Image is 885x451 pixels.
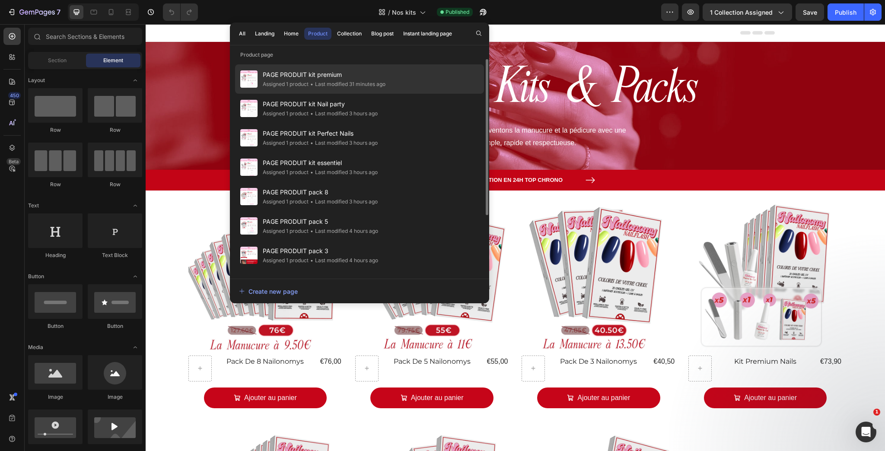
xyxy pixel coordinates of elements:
button: Create new page [239,283,481,300]
button: Ajouter au panier [225,363,348,384]
div: All [239,30,245,38]
button: 1 collection assigned [703,3,792,21]
span: • [310,81,313,87]
div: Button [88,322,142,330]
span: / [388,8,390,17]
p: 7 [57,7,60,17]
div: Beta [6,158,21,165]
button: Landing [251,28,278,40]
p: Product page [230,51,489,59]
div: Last modified 3 hours ago [309,168,378,177]
button: Collection [333,28,366,40]
p: Chez , nous réinventons la manucure et la pédicure avec une solution simple, rapide et respectueuse. [248,100,492,125]
div: Row [28,126,83,134]
button: Ajouter au panier [58,363,181,384]
span: Button [28,273,44,280]
span: Text [28,202,39,210]
button: Save [796,3,824,21]
span: PAGE PRODUIT pack 8 [263,187,378,197]
a: Pack de 3 Nailonomys [376,175,530,329]
div: Blog post [371,30,394,38]
span: • [310,169,313,175]
span: Layout [28,76,45,84]
div: Last modified 31 minutes ago [309,80,385,89]
div: Image [88,393,142,401]
p: EXPEDITION EN 24H TOP CHRONO [282,152,458,160]
span: 1 [873,409,880,416]
div: Assigned 1 product [263,80,309,89]
div: Button [28,322,83,330]
span: • [310,110,313,117]
span: Published [446,8,469,16]
iframe: Design area [146,24,885,451]
div: Last modified 3 hours ago [309,197,378,206]
div: 450 [8,92,21,99]
iframe: Intercom live chat [856,422,876,442]
span: Toggle open [128,73,142,87]
div: Assigned 1 product [263,197,309,206]
button: 7 [3,3,64,21]
span: • [310,257,313,264]
span: • [310,198,313,205]
span: Media [28,343,43,351]
span: Toggle open [128,199,142,213]
h2: pack de 8 nailonomys [73,331,166,343]
div: Create new page [239,287,298,296]
div: Ajouter au panier [265,368,318,379]
div: Home [284,30,299,38]
button: All [235,28,249,40]
input: Search Sections & Elements [28,28,142,45]
div: Landing [255,30,274,38]
button: Instant landing page [399,28,456,40]
span: Element [103,57,123,64]
div: Assigned 1 product [263,227,309,235]
div: Undo/Redo [163,3,198,21]
div: Instant landing page [403,30,452,38]
span: PAGE PRODUIT kit Perfect Nails [263,128,378,139]
div: Image [28,393,83,401]
div: Assigned 1 product [263,256,309,265]
span: Save [803,9,817,16]
div: Row [88,126,142,134]
div: €40,50 [506,331,530,343]
strong: Nailonomy [275,102,311,110]
button: Carousel Next Arrow [438,149,452,163]
button: Blog post [367,28,398,40]
div: Assigned 1 product [263,139,309,147]
div: Ajouter au panier [99,368,151,379]
h2: kit premium nails [573,331,666,343]
button: Product [304,28,331,40]
div: Row [88,181,142,188]
div: Last modified 3 hours ago [309,109,378,118]
span: Section [48,57,67,64]
span: Nos kits [392,8,416,17]
div: Ajouter au panier [432,368,484,379]
span: PAGE PRODUIT kit premium [263,70,385,80]
span: • [310,228,313,234]
button: Publish [828,3,864,21]
button: Carousel Back Arrow [288,149,302,163]
h2: pack de 5 nailonomys [240,331,333,343]
span: • [310,140,313,146]
div: Assigned 1 product [263,109,309,118]
div: Product [308,30,328,38]
button: Home [280,28,302,40]
h2: pack de 3 nailonomys [406,331,500,343]
a: Pack de 8 Nailonomys [43,175,197,329]
div: €55,00 [340,331,363,343]
div: Publish [835,8,856,17]
div: Assigned 1 product [263,168,309,177]
div: Heading [28,251,83,259]
div: Last modified 4 hours ago [309,256,378,265]
div: Collection [337,30,362,38]
span: PAGE PRODUIT pack 3 [263,246,378,256]
span: Toggle open [128,340,142,354]
span: Toggle open [128,270,142,283]
button: Ajouter au panier [392,363,515,384]
div: Ajouter au panier [598,368,651,379]
a: Pack de 5 Nailonomys [210,175,363,329]
a: Kit Premium Nails [543,175,697,329]
span: 1 collection assigned [710,8,773,17]
div: €73,90 [673,331,697,343]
